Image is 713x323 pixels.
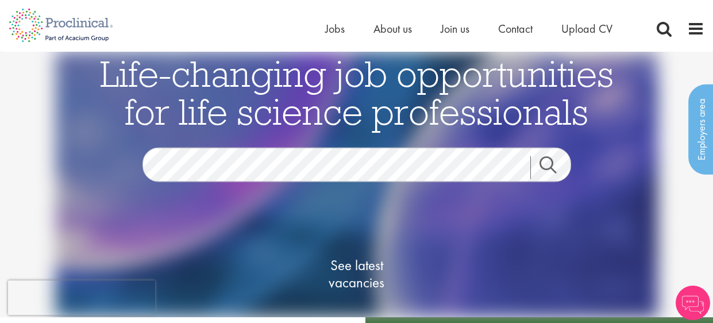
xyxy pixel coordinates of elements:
a: Job search submit button [530,156,580,179]
span: See latest vacancies [299,257,414,291]
a: Join us [441,21,469,36]
img: candidate home [55,52,658,317]
a: Upload CV [561,21,612,36]
a: Jobs [325,21,345,36]
iframe: reCAPTCHA [8,280,155,315]
img: Chatbot [676,286,710,320]
span: Life-changing job opportunities for life science professionals [100,51,614,134]
a: About us [373,21,412,36]
a: Contact [498,21,533,36]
